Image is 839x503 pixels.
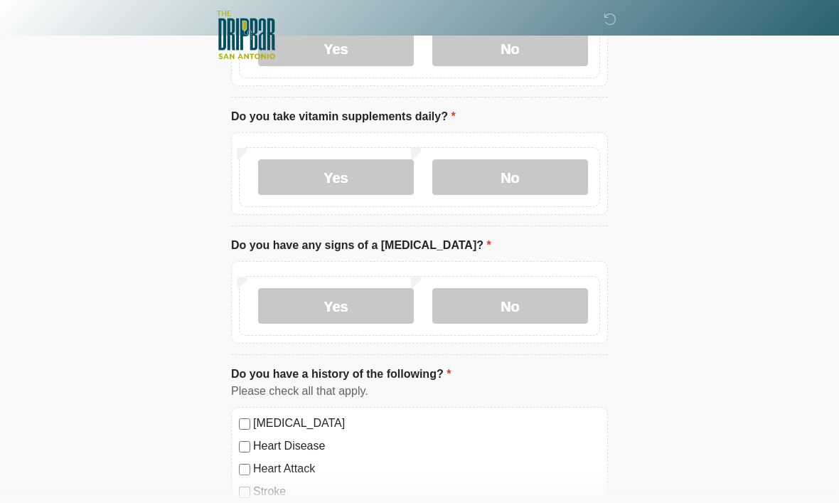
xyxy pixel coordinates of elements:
[432,288,588,324] label: No
[253,438,600,455] label: Heart Disease
[432,159,588,195] label: No
[253,483,600,500] label: Stroke
[231,237,491,254] label: Do you have any signs of a [MEDICAL_DATA]?
[239,464,250,475] input: Heart Attack
[217,11,275,60] img: The DRIPBaR - San Antonio Fossil Creek Logo
[253,460,600,477] label: Heart Attack
[231,366,451,383] label: Do you have a history of the following?
[239,487,250,498] input: Stroke
[258,288,414,324] label: Yes
[258,159,414,195] label: Yes
[231,108,456,125] label: Do you take vitamin supplements daily?
[239,441,250,452] input: Heart Disease
[239,418,250,430] input: [MEDICAL_DATA]
[231,383,608,400] div: Please check all that apply.
[253,415,600,432] label: [MEDICAL_DATA]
